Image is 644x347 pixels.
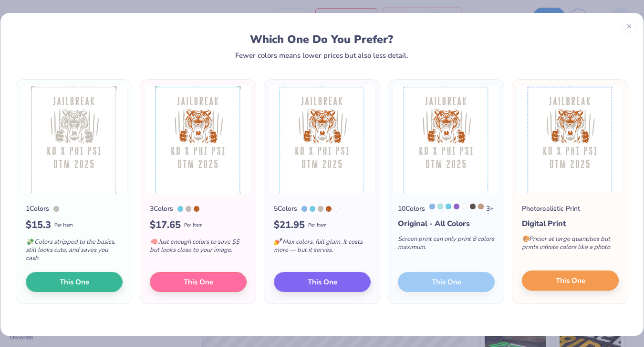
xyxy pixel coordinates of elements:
div: 278 C [301,206,307,212]
span: $ 21.95 [274,218,305,232]
img: 3 color option [144,85,252,194]
div: 317 C [437,204,443,209]
div: Screen print can only print 8 colors maximum. [398,229,495,261]
div: Blue 0821 C [446,204,451,209]
img: 10 color option [392,85,500,194]
div: 471 C [194,206,199,212]
button: This One [274,272,371,292]
div: Colors stripped to the basics, still looks cute, and saves you cash. [26,232,123,272]
div: Fewer colors means lower prices but also less detail. [235,52,408,59]
span: $ 17.65 [150,218,181,232]
span: 💅 [274,238,281,246]
img: 5 color option [268,85,376,194]
span: This One [60,277,89,288]
span: 🎨 [522,235,530,243]
div: 400 C [53,206,59,212]
div: 471 C [326,206,332,212]
div: Blue 0821 C [310,206,315,212]
span: 💸 [26,238,33,246]
div: 7521 C [478,204,484,209]
div: Pricier at large quantities but prints infinite colors like a photo [522,229,619,261]
button: This One [26,272,123,292]
div: 265 C [454,204,459,209]
div: 3 Colors [150,204,173,214]
div: 3 + [429,204,494,214]
span: Per Item [308,222,327,229]
button: This One [150,272,247,292]
div: Just enough colors to save $$ but looks close to your image. [150,232,247,264]
div: Original - All Colors [398,218,495,229]
div: Max colors, full glam. It costs more — but it serves. [274,232,371,264]
div: 400 C [318,206,323,212]
div: White [462,204,467,209]
div: 411 C [470,204,476,209]
div: 278 C [429,204,435,209]
span: Per Item [184,222,203,229]
span: 🧠 [150,238,157,246]
img: Photorealistic preview [516,85,624,194]
div: 10 Colors [398,204,425,214]
span: $ 15.3 [26,218,51,232]
span: This One [308,277,337,288]
div: Which One Do You Prefer? [27,33,617,46]
div: White [334,206,340,212]
div: Digital Print [522,218,619,229]
div: 400 C [186,206,191,212]
div: 5 Colors [274,204,297,214]
span: This One [556,275,585,286]
button: This One [522,271,619,291]
span: This One [184,277,213,288]
div: 1 Colors [26,204,49,214]
div: Blue 0821 C [177,206,183,212]
img: 1 color option [20,85,128,194]
span: Per Item [54,222,73,229]
div: Photorealistic Print [522,204,580,214]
